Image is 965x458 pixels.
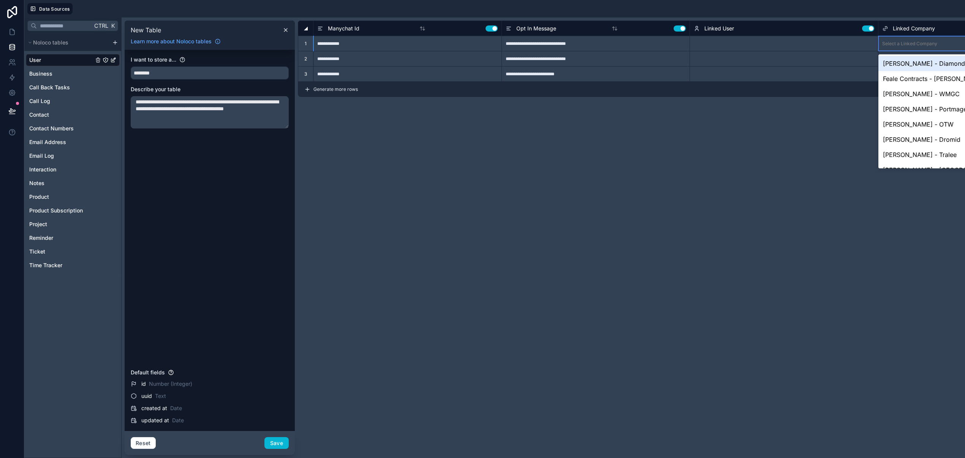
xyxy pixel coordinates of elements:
span: Learn more about Noloco tables [131,38,212,45]
span: uuid [141,392,152,400]
span: updated at [141,417,169,424]
span: Describe your table [131,86,180,92]
button: Generate more rows [304,82,358,97]
span: Default fields [131,369,165,376]
div: 2 [298,51,313,66]
span: Ctrl [93,21,109,30]
span: created at [141,404,167,412]
a: Learn more about Noloco tables [128,38,224,45]
span: New Table [131,25,161,35]
span: Manychat Id [328,25,359,32]
span: id [141,380,146,388]
div: Select a Linked Company [882,41,937,47]
div: 3 [298,66,313,81]
span: Text [155,392,166,400]
span: Linked Company [893,25,935,32]
span: Generate more rows [313,86,358,92]
span: I want to store a... [131,56,176,63]
span: Date [170,404,182,412]
span: Opt In Message [516,25,556,32]
span: Date [172,417,184,424]
button: Data Sources [27,3,73,14]
button: Save [264,437,289,449]
span: Data Sources [39,6,70,12]
span: Linked User [704,25,734,32]
button: Reset [131,437,156,449]
span: K [110,23,115,29]
span: Number (Integer) [149,380,192,388]
div: 1 [298,36,313,51]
